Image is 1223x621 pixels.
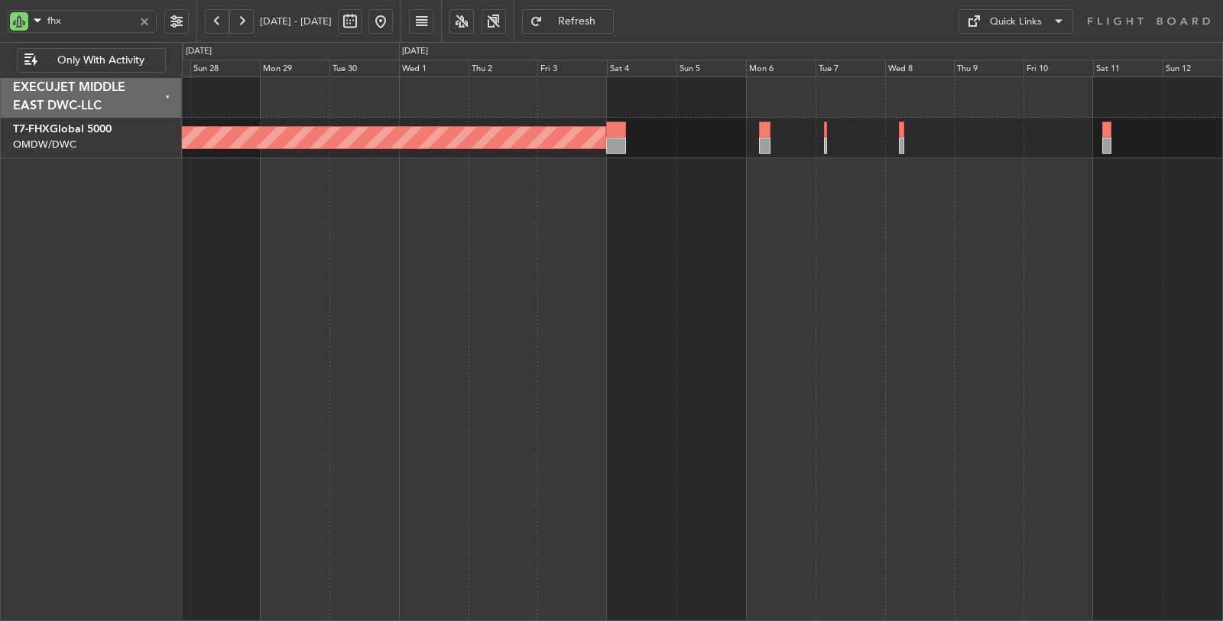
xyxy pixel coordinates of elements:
[190,60,260,78] div: Sun 28
[537,60,607,78] div: Fri 3
[1023,60,1093,78] div: Fri 10
[329,60,399,78] div: Tue 30
[260,15,332,28] span: [DATE] - [DATE]
[17,48,166,73] button: Only With Activity
[885,60,955,78] div: Wed 8
[469,60,538,78] div: Thu 2
[399,60,469,78] div: Wed 1
[41,55,161,66] span: Only With Activity
[816,60,885,78] div: Tue 7
[260,60,329,78] div: Mon 29
[546,16,608,27] span: Refresh
[402,45,428,58] div: [DATE]
[13,138,76,151] a: OMDW/DWC
[47,9,134,32] input: A/C (Reg. or Type)
[990,15,1042,30] div: Quick Links
[607,60,676,78] div: Sat 4
[186,45,212,58] div: [DATE]
[959,9,1073,34] button: Quick Links
[1093,60,1163,78] div: Sat 11
[522,9,614,34] button: Refresh
[954,60,1023,78] div: Thu 9
[13,124,50,135] span: T7-FHX
[676,60,746,78] div: Sun 5
[746,60,816,78] div: Mon 6
[13,124,112,135] a: T7-FHXGlobal 5000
